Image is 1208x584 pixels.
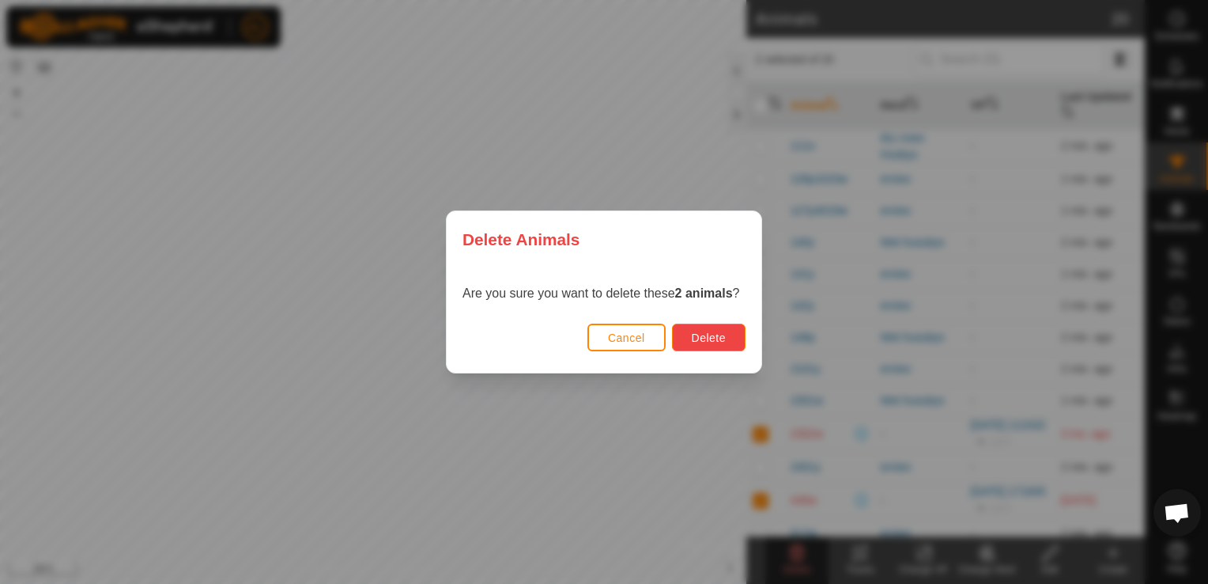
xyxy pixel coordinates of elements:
span: Are you sure you want to delete these ? [462,286,739,300]
span: Delete [692,332,726,344]
button: Cancel [587,324,666,351]
button: Delete [672,324,746,351]
div: Open chat [1153,489,1201,537]
div: Delete Animals [447,211,761,267]
strong: 2 animals [675,286,733,300]
span: Cancel [608,332,645,344]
